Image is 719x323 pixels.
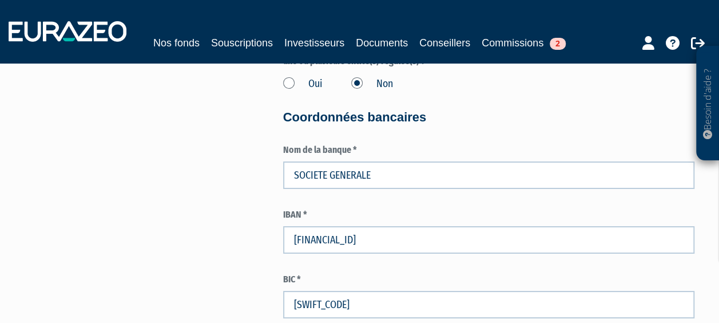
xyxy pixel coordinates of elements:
[283,273,694,286] label: BIC *
[283,144,694,157] label: Nom de la banque *
[283,77,323,92] label: Oui
[701,52,714,155] p: Besoin d'aide ?
[283,208,694,222] label: IBAN *
[211,35,273,51] a: Souscriptions
[284,35,344,51] a: Investisseurs
[283,111,694,124] h4: Coordonnées bancaires
[356,35,408,51] a: Documents
[419,35,470,51] a: Conseillers
[9,21,126,42] img: 1732889491-logotype_eurazeo_blanc_rvb.png
[351,77,393,92] label: Non
[550,38,566,50] span: 2
[153,35,200,51] a: Nos fonds
[482,35,566,51] a: Commissions2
